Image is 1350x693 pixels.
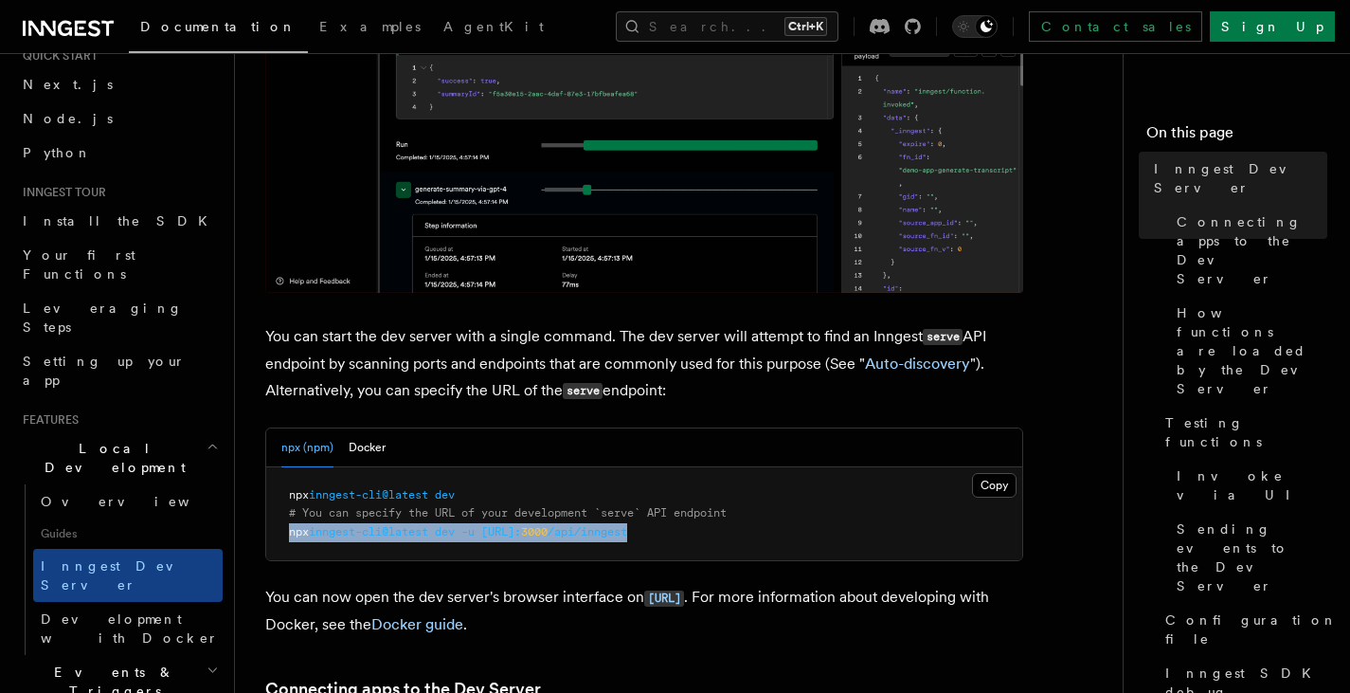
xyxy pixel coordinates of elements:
[33,484,223,519] a: Overview
[15,185,106,200] span: Inngest tour
[1165,611,1338,648] span: Configuration file
[15,439,207,477] span: Local Development
[432,6,555,51] a: AgentKit
[435,488,455,502] span: dev
[1169,459,1327,512] a: Invoke via UI
[309,488,428,502] span: inngest-cli@latest
[41,558,203,593] span: Inngest Dev Server
[23,77,113,92] span: Next.js
[1210,11,1335,42] a: Sign Up
[1169,512,1327,603] a: Sending events to the Dev Server
[309,525,428,538] span: inngest-cli@latest
[15,204,223,238] a: Install the SDK
[1146,152,1327,205] a: Inngest Dev Server
[23,354,186,388] span: Setting up your app
[784,17,827,36] kbd: Ctrl+K
[952,15,998,38] button: Toggle dark mode
[281,429,333,467] button: npx (npm)
[1177,466,1327,504] span: Invoke via UI
[140,19,297,34] span: Documentation
[616,11,838,42] button: Search...Ctrl+K
[15,412,79,428] span: Features
[1177,303,1327,398] span: How functions are loaded by the Dev Server
[289,488,309,502] span: npx
[923,329,963,345] code: serve
[481,525,521,538] span: [URL]:
[41,494,236,509] span: Overview
[15,136,223,170] a: Python
[15,101,223,136] a: Node.js
[349,429,386,467] button: Docker
[371,615,463,633] a: Docker guide
[443,19,544,34] span: AgentKit
[644,588,684,606] a: [URL]
[33,602,223,655] a: Development with Docker
[1169,205,1327,296] a: Connecting apps to the Dev Server
[289,506,727,520] span: # You can specify the URL of your development `serve` API endpoint
[15,67,223,101] a: Next.js
[33,549,223,602] a: Inngest Dev Server
[23,111,113,126] span: Node.js
[1158,406,1327,459] a: Testing functions
[265,584,1023,638] p: You can now open the dev server's browser interface on . For more information about developing wi...
[23,247,135,282] span: Your first Functions
[521,525,548,538] span: 3000
[563,383,603,399] code: serve
[15,344,223,397] a: Setting up your app
[15,484,223,655] div: Local Development
[1158,603,1327,656] a: Configuration file
[289,525,309,538] span: npx
[644,591,684,607] code: [URL]
[1154,159,1327,197] span: Inngest Dev Server
[15,291,223,344] a: Leveraging Steps
[23,213,219,228] span: Install the SDK
[23,301,183,335] span: Leveraging Steps
[1169,296,1327,406] a: How functions are loaded by the Dev Server
[15,48,98,64] span: Quick start
[1029,11,1202,42] a: Contact sales
[41,611,219,646] span: Development with Docker
[319,19,421,34] span: Examples
[308,6,432,51] a: Examples
[33,519,223,549] span: Guides
[972,473,1017,498] button: Copy
[15,238,223,291] a: Your first Functions
[1165,413,1327,451] span: Testing functions
[265,323,1023,405] p: You can start the dev server with a single command. The dev server will attempt to find an Innges...
[129,6,308,53] a: Documentation
[1177,520,1327,595] span: Sending events to the Dev Server
[1177,212,1327,288] span: Connecting apps to the Dev Server
[461,525,475,538] span: -u
[23,145,92,160] span: Python
[15,431,223,484] button: Local Development
[435,525,455,538] span: dev
[548,525,627,538] span: /api/inngest
[1146,121,1327,152] h4: On this page
[865,355,970,373] a: Auto-discovery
